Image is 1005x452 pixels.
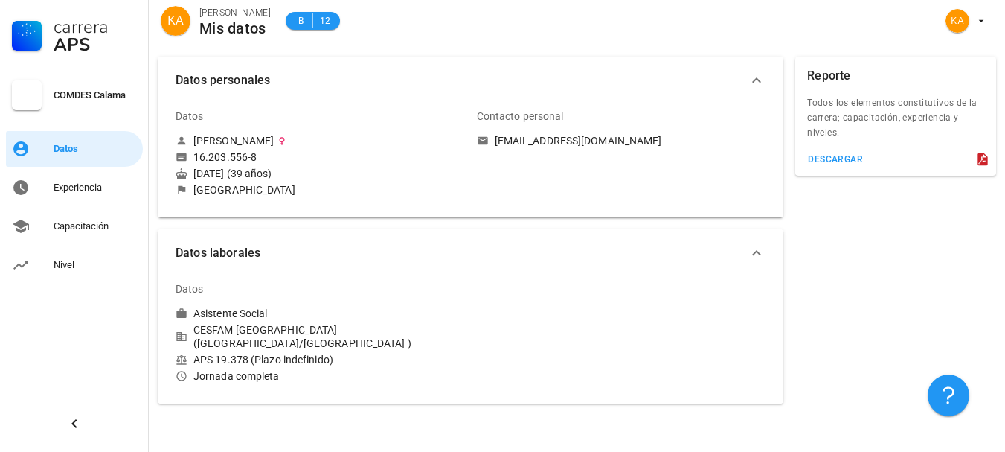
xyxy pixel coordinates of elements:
div: avatar [945,9,969,33]
a: [EMAIL_ADDRESS][DOMAIN_NAME] [477,134,766,147]
div: Datos [176,271,204,307]
span: Datos personales [176,70,748,91]
div: Capacitación [54,220,137,232]
a: Capacitación [6,209,143,244]
div: Carrera [54,18,137,36]
div: [DATE] (39 años) [176,167,465,180]
div: Jornada completa [176,369,465,383]
button: Datos personales [158,57,783,104]
div: descargar [807,154,863,165]
span: KA [167,6,183,36]
div: 16.203.556-8 [193,150,257,164]
div: [GEOGRAPHIC_DATA] [193,183,295,197]
button: descargar [801,149,869,170]
div: [PERSON_NAME] [199,5,271,20]
div: [EMAIL_ADDRESS][DOMAIN_NAME] [495,134,662,147]
div: Mis datos [199,20,271,36]
span: KA [950,9,965,33]
a: Experiencia [6,170,143,206]
button: avatar [936,7,993,34]
button: Datos laborales [158,229,783,277]
div: Contacto personal [477,98,564,134]
div: avatar [161,6,190,36]
div: Experiencia [54,182,137,194]
span: 12 [319,13,331,28]
a: Datos [6,131,143,167]
div: Asistente Social [193,307,268,320]
div: APS 19.378 (Plazo indefinido) [176,353,465,366]
div: Reporte [807,57,850,95]
div: Datos [54,143,137,155]
span: B [295,13,306,28]
div: Datos [176,98,204,134]
span: Datos laborales [176,243,748,264]
div: Todos los elementos constitutivos de la carrera; capacitación, experiencia y niveles. [795,95,996,149]
a: Nivel [6,247,143,283]
div: CESFAM [GEOGRAPHIC_DATA] ([GEOGRAPHIC_DATA]/[GEOGRAPHIC_DATA] ) [176,323,465,350]
div: Nivel [54,259,137,271]
div: COMDES Calama [54,89,137,101]
div: [PERSON_NAME] [193,134,274,147]
div: APS [54,36,137,54]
